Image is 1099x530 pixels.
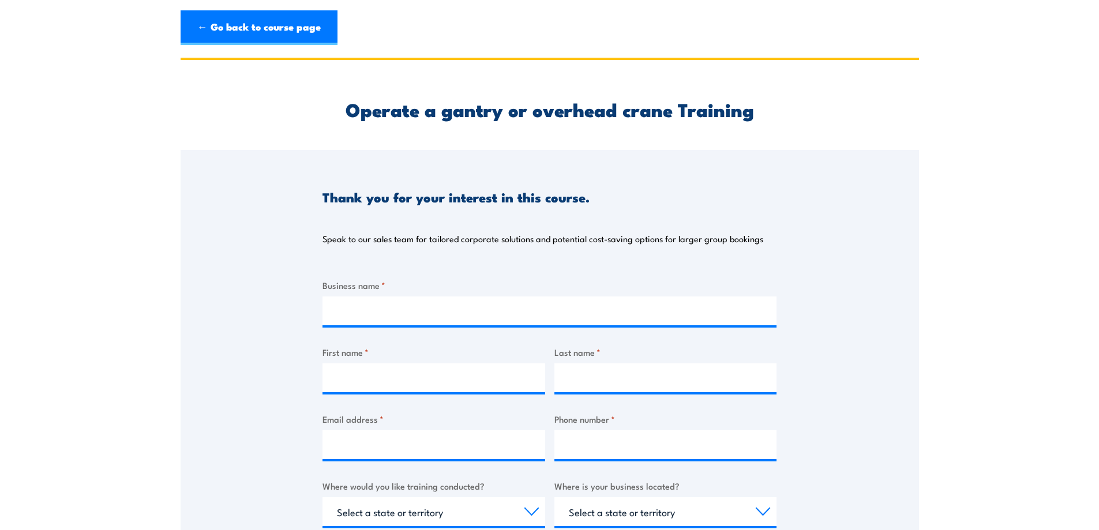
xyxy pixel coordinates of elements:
h3: Thank you for your interest in this course. [322,190,590,204]
a: ← Go back to course page [181,10,337,45]
label: First name [322,345,545,359]
label: Phone number [554,412,777,426]
label: Business name [322,279,777,292]
label: Where is your business located? [554,479,777,493]
label: Where would you like training conducted? [322,479,545,493]
h2: Operate a gantry or overhead crane Training [322,101,777,117]
p: Speak to our sales team for tailored corporate solutions and potential cost-saving options for la... [322,233,763,245]
label: Last name [554,345,777,359]
label: Email address [322,412,545,426]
